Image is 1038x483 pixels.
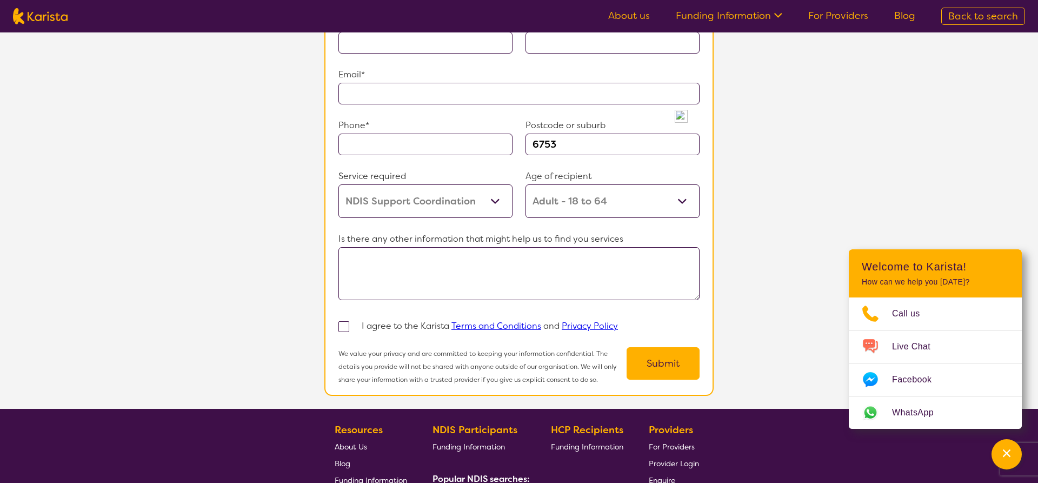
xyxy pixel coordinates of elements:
button: Submit [627,347,700,380]
p: Phone* [338,117,513,134]
p: Age of recipient [525,168,700,184]
b: NDIS Participants [432,424,517,436]
span: Call us [892,306,933,322]
a: Funding Information [432,438,525,455]
a: Funding Information [551,438,623,455]
span: Funding Information [432,442,505,452]
a: For Providers [808,9,868,22]
a: Terms and Conditions [451,320,541,332]
p: Service required [338,168,513,184]
a: Privacy Policy [562,320,618,332]
a: About Us [335,438,407,455]
p: Is there any other information that might help us to find you services [338,231,700,247]
span: Back to search [948,10,1018,23]
a: About us [608,9,650,22]
button: Channel Menu [992,439,1022,469]
span: For Providers [649,442,695,452]
h2: Welcome to Karista! [862,260,1009,273]
b: HCP Recipients [551,424,623,436]
span: WhatsApp [892,405,947,421]
a: Blog [335,455,407,472]
a: Web link opens in a new tab. [849,396,1022,429]
p: I agree to the Karista and [362,318,618,334]
span: Provider Login [649,459,699,468]
b: Resources [335,424,383,436]
span: Funding Information [551,442,623,452]
span: Blog [335,459,350,468]
ul: Choose channel [849,297,1022,429]
p: How can we help you [DATE]? [862,277,1009,287]
a: Provider Login [649,455,699,472]
div: Channel Menu [849,249,1022,429]
a: Blog [894,9,915,22]
span: About Us [335,442,367,452]
p: Email* [338,67,700,83]
p: We value your privacy and are committed to keeping your information confidential. The details you... [338,347,627,386]
span: Live Chat [892,339,943,355]
a: For Providers [649,438,699,455]
span: Facebook [892,372,944,388]
p: Postcode or suburb [525,117,700,134]
img: Karista logo [13,8,68,24]
img: npw-badge-icon-locked.svg [675,110,688,123]
a: Back to search [941,8,1025,25]
b: Providers [649,424,693,436]
a: Funding Information [676,9,782,22]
